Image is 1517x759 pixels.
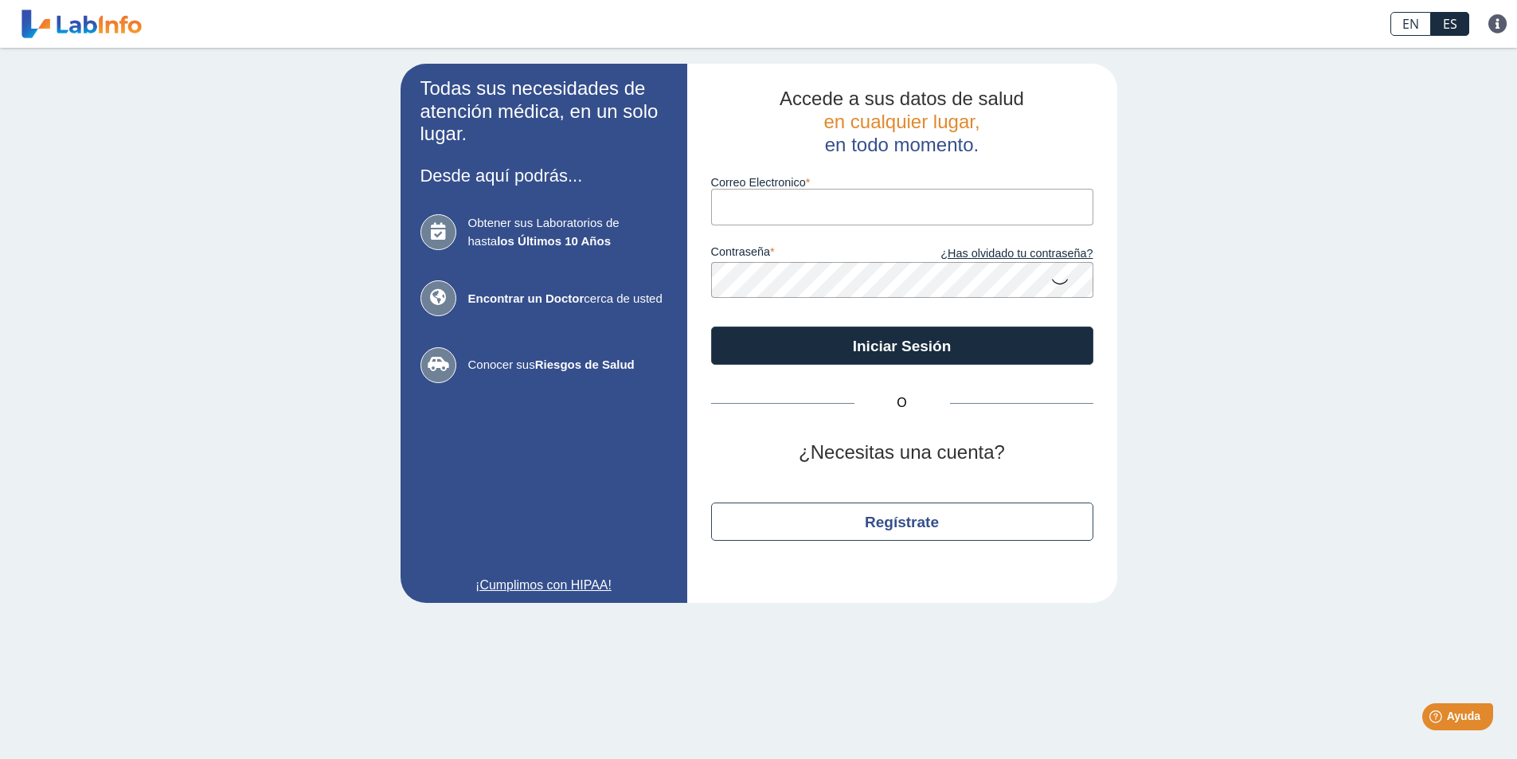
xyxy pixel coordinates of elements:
[420,576,667,595] a: ¡Cumplimos con HIPAA!
[1431,12,1469,36] a: ES
[902,245,1093,263] a: ¿Has olvidado tu contraseña?
[823,111,979,132] span: en cualquier lugar,
[711,503,1093,541] button: Regístrate
[1375,697,1499,741] iframe: Help widget launcher
[420,77,667,146] h2: Todas sus necesidades de atención médica, en un solo lugar.
[468,214,667,250] span: Obtener sus Laboratorios de hasta
[854,393,950,413] span: O
[468,291,585,305] b: Encontrar un Doctor
[825,134,979,155] span: en todo momento.
[420,166,667,186] h3: Desde aquí podrás...
[497,234,611,248] b: los Últimos 10 Años
[711,327,1093,365] button: Iniciar Sesión
[711,441,1093,464] h2: ¿Necesitas una cuenta?
[780,88,1024,109] span: Accede a sus datos de salud
[711,176,1093,189] label: Correo Electronico
[711,245,902,263] label: contraseña
[535,358,635,371] b: Riesgos de Salud
[468,356,667,374] span: Conocer sus
[1390,12,1431,36] a: EN
[468,290,667,308] span: cerca de usted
